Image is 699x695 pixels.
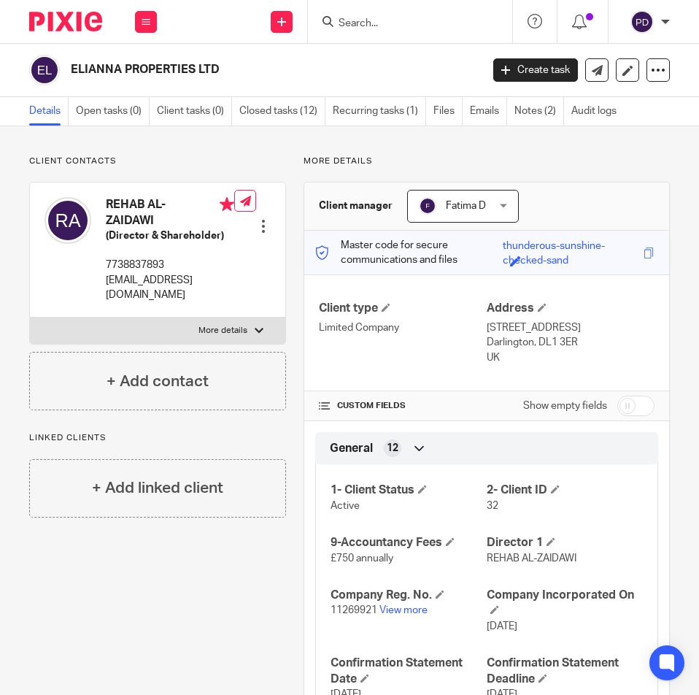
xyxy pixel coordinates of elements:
[29,55,60,85] img: svg%3E
[45,197,91,244] img: svg%3E
[487,535,643,550] h4: Director 1
[304,155,670,167] p: More details
[487,588,643,619] h4: Company Incorporated On
[487,501,498,511] span: 32
[330,441,373,456] span: General
[198,325,247,337] p: More details
[331,501,360,511] span: Active
[487,335,654,350] p: Darlington, DL1 3ER
[331,605,377,615] span: 11269921
[92,477,223,499] h4: + Add linked client
[487,621,517,631] span: [DATE]
[630,10,654,34] img: svg%3E
[487,656,643,687] h4: Confirmation Statement Deadline
[503,239,640,256] div: thunderous-sunshine-checked-sand
[337,18,468,31] input: Search
[29,155,286,167] p: Client contacts
[106,229,234,243] h5: (Director & Shareholder)
[331,553,393,564] span: £750 annually
[419,197,436,215] img: svg%3E
[331,483,487,498] h4: 1- Client Status
[514,97,564,126] a: Notes (2)
[319,301,487,316] h4: Client type
[76,97,150,126] a: Open tasks (0)
[107,370,209,393] h4: + Add contact
[523,399,607,413] label: Show empty fields
[29,432,286,444] p: Linked clients
[220,197,234,212] i: Primary
[106,258,234,272] p: 7738837893
[487,553,576,564] span: REHAB AL-ZAIDAWI
[157,97,232,126] a: Client tasks (0)
[239,97,325,126] a: Closed tasks (12)
[29,97,69,126] a: Details
[333,97,426,126] a: Recurring tasks (1)
[487,301,654,316] h4: Address
[379,605,428,615] a: View more
[319,320,487,335] p: Limited Company
[331,588,487,603] h4: Company Reg. No.
[487,483,643,498] h4: 2- Client ID
[433,97,463,126] a: Files
[315,238,503,268] p: Master code for secure communications and files
[446,201,486,211] span: Fatima D
[106,197,234,229] h4: REHAB AL-ZAIDAWI
[331,535,487,550] h4: 9-Accountancy Fees
[493,58,578,82] a: Create task
[487,320,654,335] p: [STREET_ADDRESS]
[470,97,507,126] a: Emails
[331,656,487,687] h4: Confirmation Statement Date
[319,199,393,213] h3: Client manager
[319,400,487,412] h4: CUSTOM FIELDS
[106,273,234,303] p: [EMAIL_ADDRESS][DOMAIN_NAME]
[29,12,102,31] img: Pixie
[487,350,654,365] p: UK
[71,62,391,77] h2: ELIANNA PROPERTIES LTD
[571,97,624,126] a: Audit logs
[387,441,398,456] span: 12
